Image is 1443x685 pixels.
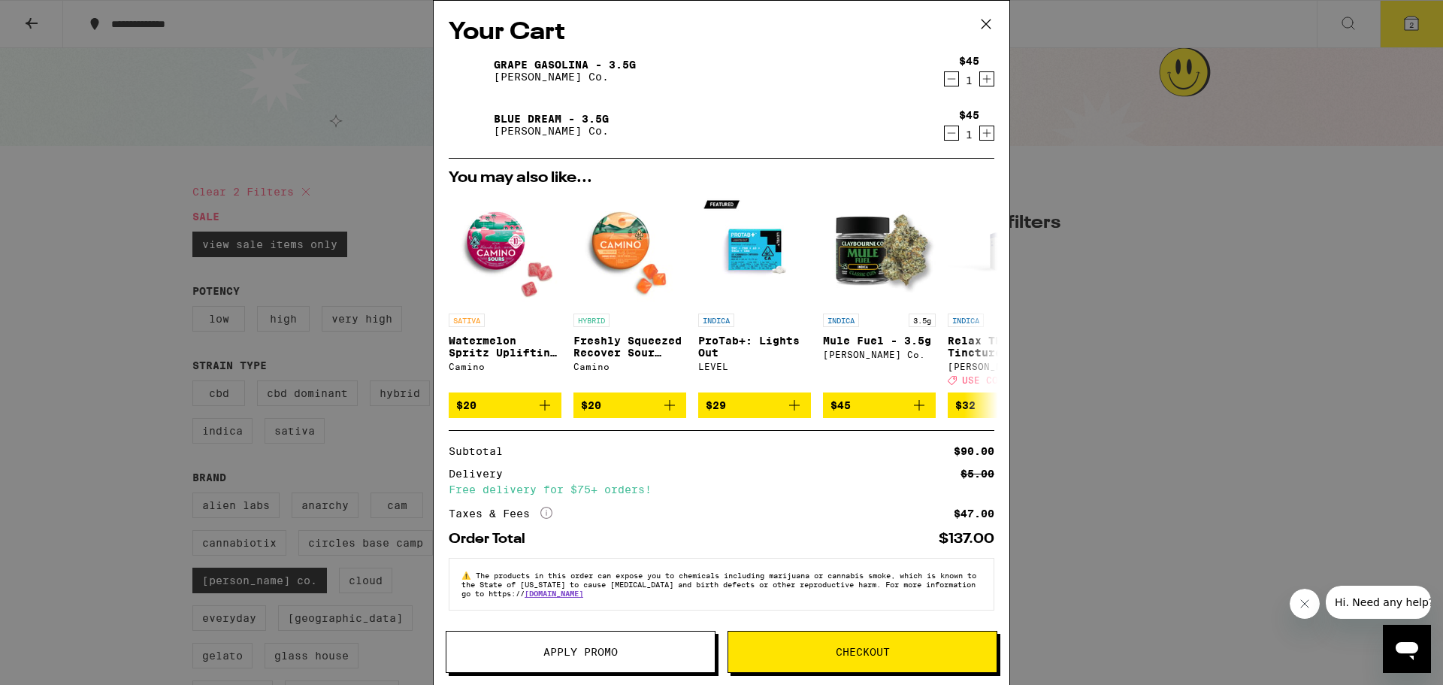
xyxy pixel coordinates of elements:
[944,71,959,86] button: Decrement
[954,446,994,456] div: $90.00
[962,375,1052,385] span: USE CODE MOON30
[955,399,976,411] span: $32
[1290,589,1320,619] iframe: Close message
[1383,625,1431,673] iframe: Button to launch messaging window
[959,129,979,141] div: 1
[698,193,811,306] img: LEVEL - ProTab+: Lights Out
[573,314,610,327] p: HYBRID
[939,532,994,546] div: $137.00
[449,532,536,546] div: Order Total
[449,193,561,393] a: Open page for Watermelon Spritz Uplifting Sour Gummies from Camino
[449,446,513,456] div: Subtotal
[823,193,936,393] a: Open page for Mule Fuel - 3.5g from Claybourne Co.
[9,11,108,23] span: Hi. Need any help?
[573,393,686,418] button: Add to bag
[573,335,686,359] p: Freshly Squeezed Recover Sour Gummies
[494,59,636,71] a: Grape Gasolina - 3.5g
[461,571,476,580] span: ⚠️
[959,74,979,86] div: 1
[823,350,936,359] div: [PERSON_NAME] Co.
[979,71,994,86] button: Increment
[494,125,609,137] p: [PERSON_NAME] Co.
[698,362,811,371] div: LEVEL
[706,399,726,411] span: $29
[948,393,1060,418] button: Add to bag
[543,647,618,657] span: Apply Promo
[494,71,636,83] p: [PERSON_NAME] Co.
[449,50,491,92] img: Grape Gasolina - 3.5g
[948,193,1060,306] img: Mary's Medicinals - Relax THC Tincture - 1000mg
[581,399,601,411] span: $20
[698,393,811,418] button: Add to bag
[948,335,1060,359] p: Relax THC Tincture - 1000mg
[449,507,552,520] div: Taxes & Fees
[573,362,686,371] div: Camino
[461,571,976,598] span: The products in this order can expose you to chemicals including marijuana or cannabis smoke, whi...
[698,335,811,359] p: ProTab+: Lights Out
[449,16,994,50] h2: Your Cart
[948,314,984,327] p: INDICA
[525,589,583,598] a: [DOMAIN_NAME]
[979,126,994,141] button: Increment
[449,362,561,371] div: Camino
[836,647,890,657] span: Checkout
[446,631,715,673] button: Apply Promo
[449,468,513,479] div: Delivery
[960,468,994,479] div: $5.00
[698,314,734,327] p: INDICA
[449,104,491,146] img: Blue Dream - 3.5g
[909,314,936,327] p: 3.5g
[449,393,561,418] button: Add to bag
[573,193,686,393] a: Open page for Freshly Squeezed Recover Sour Gummies from Camino
[823,393,936,418] button: Add to bag
[959,55,979,67] div: $45
[948,362,1060,371] div: [PERSON_NAME]'s Medicinals
[823,335,936,347] p: Mule Fuel - 3.5g
[823,314,859,327] p: INDICA
[728,631,997,673] button: Checkout
[1326,586,1431,619] iframe: Message from company
[830,399,851,411] span: $45
[944,126,959,141] button: Decrement
[449,484,994,495] div: Free delivery for $75+ orders!
[449,193,561,306] img: Camino - Watermelon Spritz Uplifting Sour Gummies
[948,193,1060,393] a: Open page for Relax THC Tincture - 1000mg from Mary's Medicinals
[959,109,979,121] div: $45
[823,193,936,306] img: Claybourne Co. - Mule Fuel - 3.5g
[494,113,609,125] a: Blue Dream - 3.5g
[698,193,811,393] a: Open page for ProTab+: Lights Out from LEVEL
[954,508,994,519] div: $47.00
[573,193,686,306] img: Camino - Freshly Squeezed Recover Sour Gummies
[456,399,476,411] span: $20
[449,335,561,359] p: Watermelon Spritz Uplifting Sour Gummies
[449,171,994,186] h2: You may also like...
